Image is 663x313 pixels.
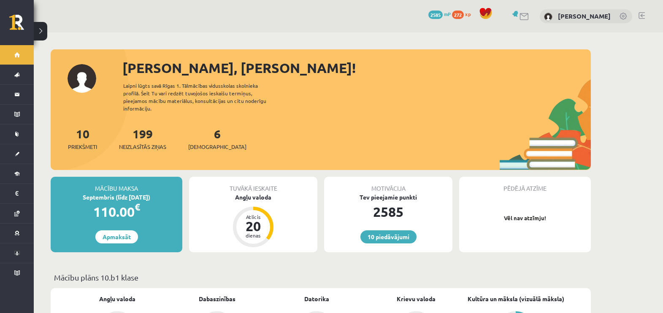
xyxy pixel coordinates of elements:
[463,214,587,222] p: Vēl nav atzīmju!
[51,193,182,202] div: Septembris (līdz [DATE])
[544,13,552,21] img: Gita Gauča
[468,294,564,303] a: Kultūra un māksla (vizuālā māksla)
[122,58,591,78] div: [PERSON_NAME], [PERSON_NAME]!
[324,193,452,202] div: Tev pieejamie punkti
[123,82,281,112] div: Laipni lūgts savā Rīgas 1. Tālmācības vidusskolas skolnieka profilā. Šeit Tu vari redzēt tuvojošo...
[459,177,591,193] div: Pēdējā atzīme
[241,214,266,219] div: Atlicis
[241,219,266,233] div: 20
[54,272,587,283] p: Mācību plāns 10.b1 klase
[119,143,166,151] span: Neizlasītās ziņas
[558,12,611,20] a: [PERSON_NAME]
[452,11,475,17] a: 272 xp
[241,233,266,238] div: dienas
[188,143,246,151] span: [DEMOGRAPHIC_DATA]
[324,177,452,193] div: Motivācija
[135,201,140,213] span: €
[452,11,464,19] span: 272
[465,11,471,17] span: xp
[68,126,97,151] a: 10Priekšmeti
[51,177,182,193] div: Mācību maksa
[428,11,443,19] span: 2585
[95,230,138,243] a: Apmaksāt
[324,202,452,222] div: 2585
[189,177,317,193] div: Tuvākā ieskaite
[397,294,436,303] a: Krievu valoda
[199,294,235,303] a: Dabaszinības
[188,126,246,151] a: 6[DEMOGRAPHIC_DATA]
[99,294,135,303] a: Angļu valoda
[304,294,329,303] a: Datorika
[360,230,417,243] a: 10 piedāvājumi
[428,11,451,17] a: 2585 mP
[68,143,97,151] span: Priekšmeti
[51,202,182,222] div: 110.00
[189,193,317,202] div: Angļu valoda
[444,11,451,17] span: mP
[189,193,317,248] a: Angļu valoda Atlicis 20 dienas
[9,15,34,36] a: Rīgas 1. Tālmācības vidusskola
[119,126,166,151] a: 199Neizlasītās ziņas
